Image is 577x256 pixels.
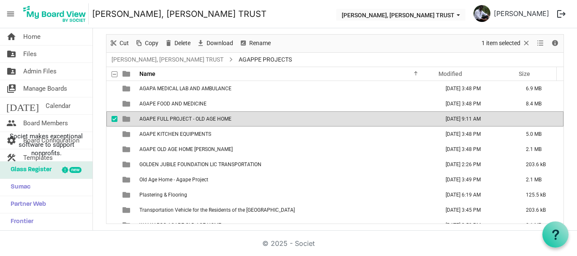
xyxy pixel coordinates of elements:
[139,101,207,107] span: AGAPE FOOD AND MEDICINE
[117,218,137,233] td: is template cell column header type
[106,202,117,218] td: checkbox
[237,54,294,65] span: AGAPPE PROJECTS
[6,97,39,114] span: [DATE]
[6,213,33,230] span: Frontier
[106,81,117,96] td: checkbox
[117,187,137,202] td: is template cell column header type
[437,142,517,157] td: August 18, 2025 3:48 PM column header Modified
[137,127,437,142] td: AGAPE KITCHEN EQUIPMENTS is template cell column header Name
[137,172,437,187] td: Old Age Home - Agape Project is template cell column header Name
[517,157,563,172] td: 203.6 kB is template cell column header Size
[517,218,563,233] td: 2.1 MB is template cell column header Size
[133,38,160,49] button: Copy
[517,111,563,127] td: is template cell column header Size
[21,3,92,24] a: My Board View Logo
[117,157,137,172] td: is template cell column header type
[139,116,231,122] span: AGAPE FULL PROJECT - OLD AGE HOME
[106,172,117,187] td: checkbox
[6,63,16,80] span: folder_shared
[106,187,117,202] td: checkbox
[117,81,137,96] td: is template cell column header type
[137,187,437,202] td: Plastering & Flooring is template cell column header Name
[137,81,437,96] td: AGAPA MEDICAL LAB AND AMBULANCE is template cell column header Name
[517,172,563,187] td: 2.1 MB is template cell column header Size
[6,162,52,178] span: Glass Register
[137,111,437,127] td: AGAPE FULL PROJECT - OLD AGE HOME is template cell column header Name
[69,167,82,173] div: new
[139,222,221,228] span: WALKAROO AGAPE OLD AGE HOME
[437,111,517,127] td: September 12, 2025 9:11 AM column header Modified
[437,202,517,218] td: August 26, 2025 3:45 PM column header Modified
[548,35,562,52] div: Details
[206,38,234,49] span: Download
[137,142,437,157] td: AGAPE OLD AGE HOME LULU is template cell column header Name
[6,115,16,132] span: people
[6,179,30,196] span: Sumac
[106,157,117,172] td: checkbox
[490,5,553,22] a: [PERSON_NAME]
[23,80,67,97] span: Manage Boards
[195,38,235,49] button: Download
[23,115,68,132] span: Board Members
[92,5,267,22] a: [PERSON_NAME], [PERSON_NAME] TRUST
[161,35,193,52] div: Delete
[517,142,563,157] td: 2.1 MB is template cell column header Size
[46,97,71,114] span: Calendar
[193,35,236,52] div: Download
[474,5,490,22] img: hSUB5Hwbk44obJUHC4p8SpJiBkby1CPMa6WHdO4unjbwNk2QqmooFCj6Eu6u6-Q6MUaBHHRodFmU3PnQOABFnA_thumb.png
[438,70,462,77] span: Modified
[117,142,137,157] td: is template cell column header type
[519,70,530,77] span: Size
[3,6,19,22] span: menu
[119,38,130,49] span: Cut
[117,96,137,111] td: is template cell column header type
[108,38,131,49] button: Cut
[139,86,231,92] span: AGAPA MEDICAL LAB AND AMBULANCE
[23,63,57,80] span: Admin Files
[262,239,315,248] a: © 2025 - Societ
[6,28,16,45] span: home
[248,38,272,49] span: Rename
[437,96,517,111] td: August 18, 2025 3:48 PM column header Modified
[553,5,570,23] button: logout
[137,202,437,218] td: Transportation Vehicle for the Residents of the Agpe Center is template cell column header Name
[106,218,117,233] td: checkbox
[517,81,563,96] td: 6.9 MB is template cell column header Size
[533,35,548,52] div: View
[110,54,225,65] a: [PERSON_NAME], [PERSON_NAME] TRUST
[480,38,532,49] button: Selection
[23,28,41,45] span: Home
[336,9,465,21] button: THERESA BHAVAN, IMMANUEL CHARITABLE TRUST dropdownbutton
[174,38,191,49] span: Delete
[117,172,137,187] td: is template cell column header type
[437,127,517,142] td: August 18, 2025 3:48 PM column header Modified
[437,172,517,187] td: August 18, 2025 3:49 PM column header Modified
[137,157,437,172] td: GOLDEN JUBILE FOUNDATION LIC TRANSPORTATION is template cell column header Name
[4,132,89,157] span: Societ makes exceptional software to support nonprofits.
[139,131,211,137] span: AGAPE KITCHEN EQUIPMENTS
[132,35,161,52] div: Copy
[139,177,208,183] span: Old Age Home - Agape Project
[139,70,155,77] span: Name
[144,38,159,49] span: Copy
[517,202,563,218] td: 203.6 kB is template cell column header Size
[238,38,272,49] button: Rename
[437,157,517,172] td: September 04, 2025 2:26 PM column header Modified
[535,38,545,49] button: View dropdownbutton
[106,142,117,157] td: checkbox
[6,196,46,213] span: Partner Web
[139,207,295,213] span: Transportation Vehicle for the Residents of the [GEOGRAPHIC_DATA]
[437,218,517,233] td: August 18, 2025 3:50 PM column header Modified
[139,162,261,167] span: GOLDEN JUBILE FOUNDATION LIC TRANSPORTATION
[117,111,137,127] td: is template cell column header type
[137,218,437,233] td: WALKAROO AGAPE OLD AGE HOME is template cell column header Name
[437,81,517,96] td: August 18, 2025 3:48 PM column header Modified
[517,187,563,202] td: 125.5 kB is template cell column header Size
[6,80,16,97] span: switch_account
[6,46,16,62] span: folder_shared
[106,111,117,127] td: checkbox
[517,96,563,111] td: 8.4 MB is template cell column header Size
[106,35,132,52] div: Cut
[117,202,137,218] td: is template cell column header type
[137,96,437,111] td: AGAPE FOOD AND MEDICINE is template cell column header Name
